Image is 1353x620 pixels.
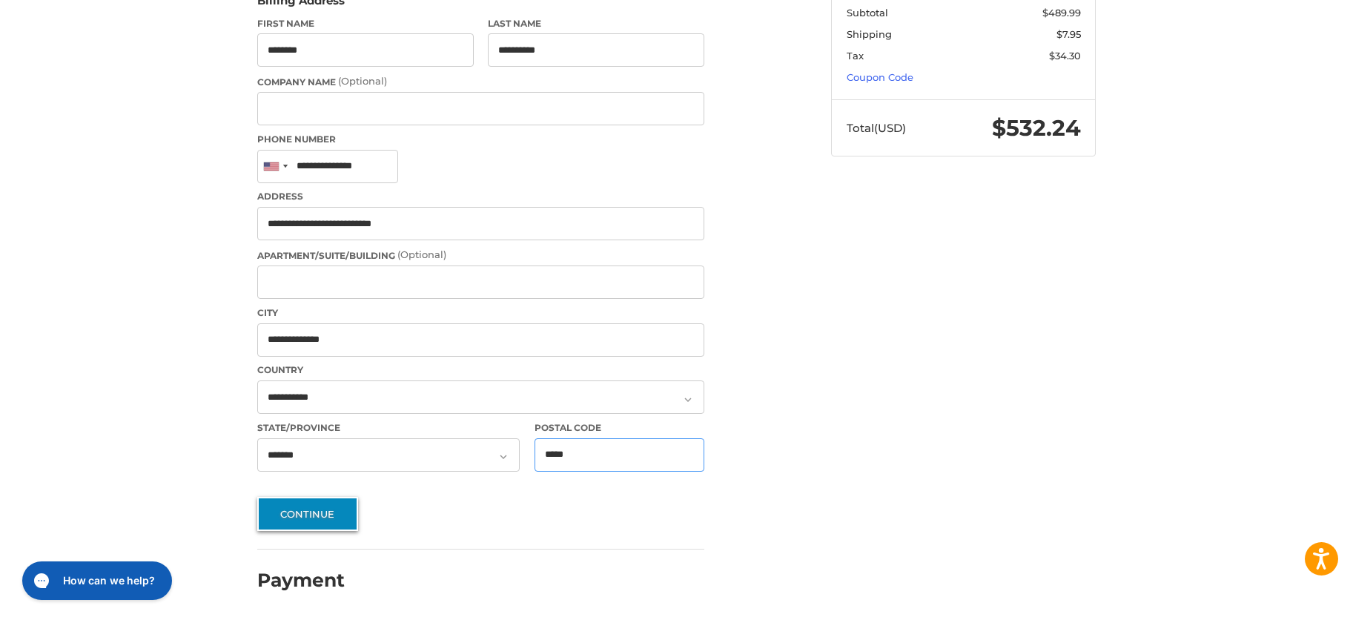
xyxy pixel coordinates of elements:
[257,306,704,320] label: City
[257,497,358,531] button: Continue
[15,556,176,605] iframe: Gorgias live chat messenger
[257,190,704,203] label: Address
[257,17,474,30] label: First Name
[257,421,520,435] label: State/Province
[847,7,888,19] span: Subtotal
[1056,28,1081,40] span: $7.95
[847,28,892,40] span: Shipping
[847,121,906,135] span: Total (USD)
[488,17,704,30] label: Last Name
[847,71,913,83] a: Coupon Code
[992,114,1081,142] span: $532.24
[257,74,704,89] label: Company Name
[1231,580,1353,620] iframe: Google Customer Reviews
[397,248,446,260] small: (Optional)
[847,50,864,62] span: Tax
[1042,7,1081,19] span: $489.99
[1049,50,1081,62] span: $34.30
[258,151,292,182] div: United States: +1
[535,421,705,435] label: Postal Code
[338,75,387,87] small: (Optional)
[257,363,704,377] label: Country
[257,248,704,263] label: Apartment/Suite/Building
[257,569,345,592] h2: Payment
[257,133,704,146] label: Phone Number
